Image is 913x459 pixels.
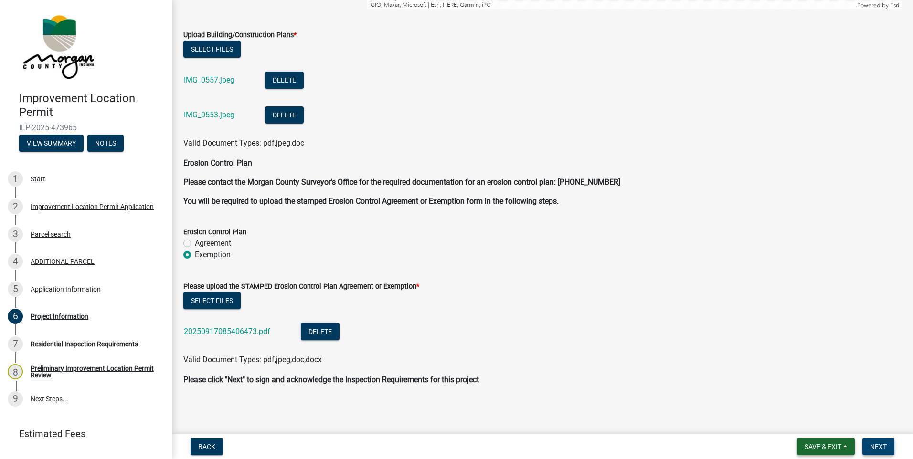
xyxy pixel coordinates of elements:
button: View Summary [19,135,84,152]
div: 9 [8,391,23,407]
div: 8 [8,364,23,379]
div: Start [31,176,45,182]
div: 1 [8,171,23,187]
div: 5 [8,282,23,297]
button: Delete [265,106,304,124]
button: Back [191,438,223,455]
button: Select files [183,41,241,58]
span: Valid Document Types: pdf,jpeg,doc [183,138,304,147]
div: Parcel search [31,231,71,238]
div: 3 [8,227,23,242]
div: Project Information [31,313,88,320]
wm-modal-confirm: Delete Document [265,76,304,85]
div: 6 [8,309,23,324]
button: Notes [87,135,124,152]
div: Improvement Location Permit Application [31,203,154,210]
label: Upload Building/Construction Plans [183,32,297,39]
strong: Please contact the Morgan County Surveyor's Office for the required documentation for an erosion ... [183,177,620,187]
span: ILP-2025-473965 [19,123,153,132]
strong: Erosion Control Plan [183,158,252,167]
label: Exemption [195,249,231,261]
div: Powered by [855,1,902,9]
a: Esri [890,2,899,9]
a: IMG_0557.jpeg [184,75,234,84]
span: Valid Document Types: pdf,jpeg,doc,docx [183,355,322,364]
strong: You will be required to upload the stamped Erosion Control Agreement or Exemption form in the fol... [183,197,559,206]
div: Preliminary Improvement Location Permit Review [31,365,157,378]
div: 4 [8,254,23,269]
span: Next [870,443,887,450]
button: Delete [265,72,304,89]
span: Back [198,443,215,450]
div: Application Information [31,286,101,292]
div: 2 [8,199,23,214]
wm-modal-confirm: Summary [19,140,84,147]
strong: Please click "Next" to sign and acknowledge the Inspection Requirements for this project [183,375,479,384]
wm-modal-confirm: Delete Document [265,111,304,120]
div: 7 [8,336,23,352]
label: Erosion Control Plan [183,229,246,236]
button: Save & Exit [797,438,855,455]
button: Delete [301,323,340,340]
button: Select files [183,292,241,309]
a: IMG_0553.jpeg [184,110,234,119]
h4: Improvement Location Permit [19,92,164,119]
a: Estimated Fees [8,424,157,443]
div: ADDITIONAL PARCEL [31,258,95,265]
div: IGIO, Maxar, Microsoft | Esri, HERE, Garmin, iPC [367,1,855,9]
div: Residential Inspection Requirements [31,341,138,347]
wm-modal-confirm: Notes [87,140,124,147]
label: Agreement [195,238,231,249]
a: 20250917085406473.pdf [184,327,270,336]
button: Next [862,438,894,455]
span: Save & Exit [805,443,841,450]
label: Please upload the STAMPED Erosion Control Plan Agreement or Exemption [183,283,419,290]
wm-modal-confirm: Delete Document [301,328,340,337]
img: Morgan County, Indiana [19,10,96,82]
